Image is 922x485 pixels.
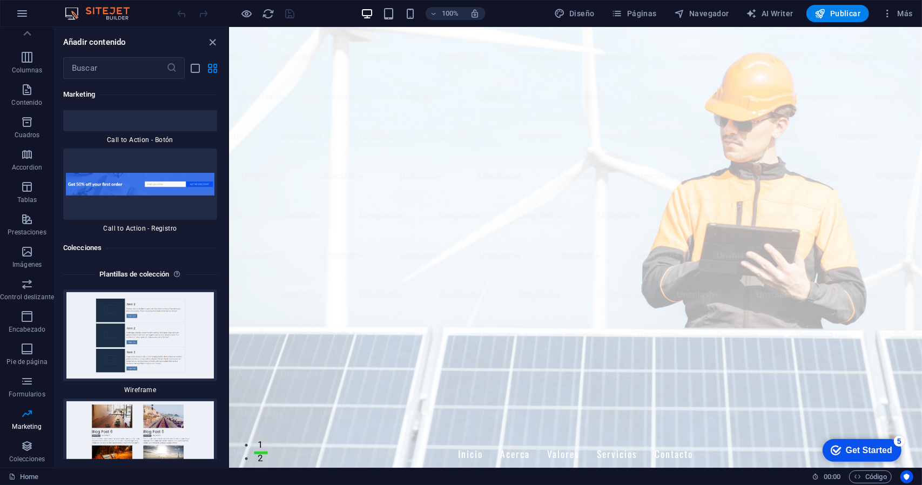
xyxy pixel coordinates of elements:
button: Páginas [608,5,661,22]
button: list-view [189,62,202,75]
h6: Añadir contenido [63,36,126,49]
i: Volver a cargar página [263,8,275,20]
h6: Colecciones [63,241,217,254]
button: Diseño [550,5,599,22]
span: Más [882,8,913,19]
button: 2 [25,425,38,427]
button: AI Writer [742,5,798,22]
i: Al redimensionar, ajustar el nivel de zoom automáticamente para ajustarse al dispositivo elegido. [470,9,480,18]
button: Haz clic para salir del modo de previsualización y seguir editando [240,7,253,20]
p: Marketing [12,422,42,431]
button: Más [878,5,917,22]
p: Contenido [12,98,43,107]
span: Navegador [674,8,729,19]
p: Encabezado [9,325,45,334]
p: Tablas [17,196,37,204]
p: Formularios [9,390,45,399]
span: Publicar [815,8,861,19]
span: Código [854,470,887,483]
button: 100% [426,7,464,20]
i: Cada plantilla - a excepción del listado de colecciones - incluye un diseño preconfigurado y cole... [174,268,185,281]
h6: Plantillas de colección [95,268,173,281]
p: Imágenes [12,260,42,269]
p: Colecciones [9,455,45,463]
span: Call to Action - Registro [63,224,217,233]
div: Diseño (Ctrl+Alt+Y) [550,5,599,22]
button: grid-view [206,62,219,75]
div: Wireframe [63,289,217,394]
img: wireframe_extension.jpg [66,292,214,379]
span: Páginas [612,8,657,19]
button: Navegador [670,5,733,22]
p: Columnas [12,66,43,75]
button: Publicar [806,5,870,22]
span: Diseño [554,8,595,19]
button: Usercentrics [900,470,913,483]
span: : [831,473,833,481]
button: close panel [206,36,219,49]
h6: Tiempo de la sesión [812,470,841,483]
p: Pie de página [6,358,47,366]
img: Editor Logo [62,7,143,20]
div: Get Started [31,12,77,22]
p: Accordion [12,163,42,172]
button: 3 [25,439,38,441]
button: 1 [25,411,38,414]
a: Home [9,470,38,483]
button: reload [262,7,275,20]
img: Bildschirmfotoam2019-06-19um12.08.31.png [66,173,214,196]
p: Cuadros [15,131,40,139]
input: Buscar [63,57,166,79]
h6: Marketing [63,87,217,100]
button: Código [849,470,892,483]
p: Prestaciones [8,228,46,237]
span: Wireframe [63,386,217,394]
h6: 100% [442,7,459,20]
div: Call to Action - Registro [63,149,217,233]
span: 00 00 [824,470,840,483]
div: 5 [79,2,90,13]
span: Call to Action - Botón [63,136,217,144]
span: AI Writer [746,8,793,19]
div: Get Started 5 items remaining, 0% complete [8,5,86,28]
